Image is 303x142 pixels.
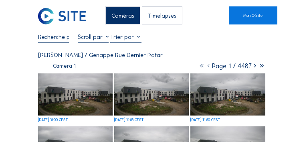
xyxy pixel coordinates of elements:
img: image_53248660 [38,73,113,116]
div: Camera 1 [38,63,76,69]
div: [DATE] 14:55 CEST [114,118,143,122]
input: Recherche par date 󰅀 [38,33,69,41]
div: [DATE] 15:00 CEST [38,118,68,122]
span: Page 1 / 4487 [212,62,252,70]
a: C-SITE Logo [38,6,59,24]
img: C-SITE Logo [38,8,87,24]
img: image_53248363 [190,73,265,116]
div: Timelapses [142,6,182,24]
a: Mon C-Site [229,6,277,24]
div: [PERSON_NAME] / Genappe Rue Dernier Patar [38,52,163,58]
img: image_53248509 [114,73,189,116]
div: [DATE] 14:50 CEST [190,118,220,122]
div: Caméras [105,6,140,24]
